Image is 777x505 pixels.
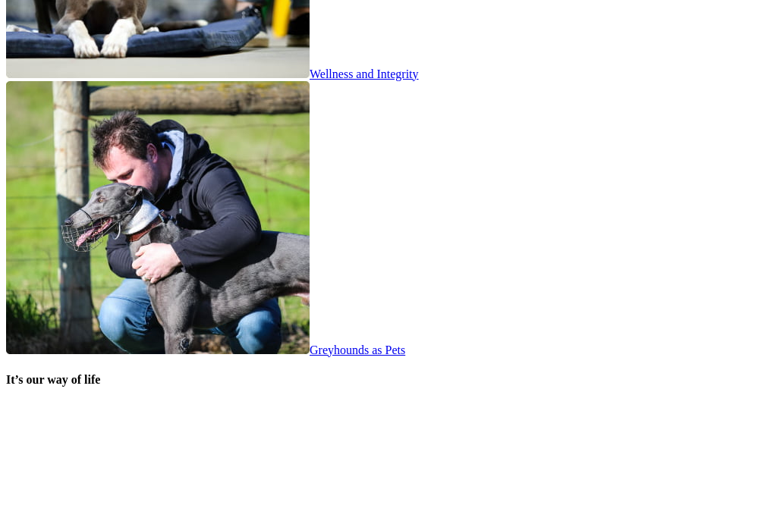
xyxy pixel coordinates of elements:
[6,81,310,354] img: feature-wellness-and-integrity.jpg
[310,67,419,80] span: Wellness and Integrity
[6,67,419,80] a: Wellness and Integrity
[310,343,405,356] span: Greyhounds as Pets
[6,343,405,356] a: Greyhounds as Pets
[6,373,771,387] h4: It’s our way of life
